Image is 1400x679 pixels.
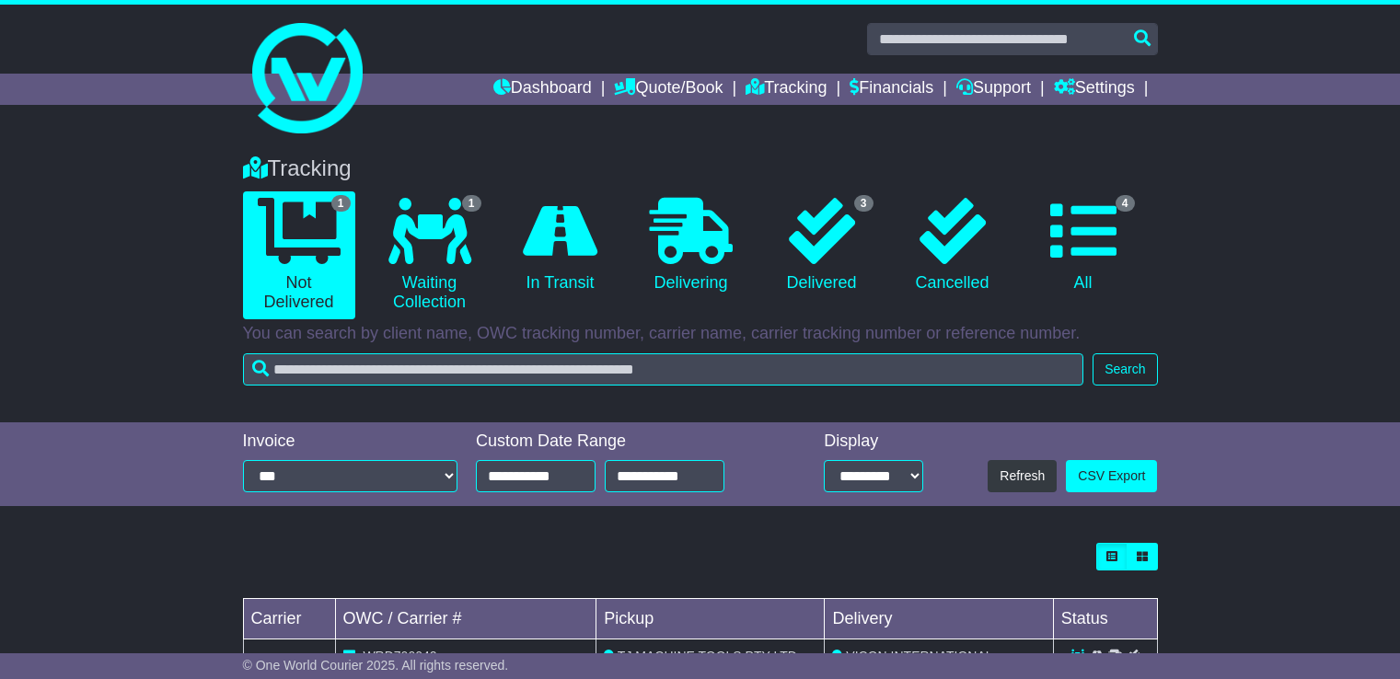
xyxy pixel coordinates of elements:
a: In Transit [504,191,617,300]
span: 1 [462,195,481,212]
td: Pickup [596,599,825,639]
a: CSV Export [1066,460,1157,492]
a: Financials [850,74,933,105]
span: 3 [854,195,874,212]
a: Tracking [746,74,827,105]
span: WRD700042 [363,649,436,663]
a: Settings [1054,74,1135,105]
span: TJ MACHINE TOOLS PTY LTD [618,649,797,663]
div: Tracking [234,155,1167,182]
button: Search [1093,353,1157,386]
span: 4 [1116,195,1135,212]
span: © One World Courier 2025. All rights reserved. [243,658,509,673]
a: Quote/Book [614,74,723,105]
td: Delivery [825,599,1053,639]
p: You can search by client name, OWC tracking number, carrier name, carrier tracking number or refe... [243,324,1158,344]
button: Refresh [988,460,1057,492]
a: 1 Not Delivered [243,191,355,319]
span: 1 [331,195,351,212]
div: Invoice [243,432,458,452]
td: OWC / Carrier # [335,599,596,639]
a: 3 Delivered [766,191,878,300]
a: 4 All [1027,191,1140,300]
td: Carrier [243,599,335,639]
div: Custom Date Range [476,432,769,452]
a: Support [956,74,1031,105]
a: Dashboard [493,74,592,105]
a: Delivering [635,191,747,300]
div: Display [824,432,923,452]
a: Cancelled [897,191,1009,300]
a: 1 Waiting Collection [374,191,486,319]
span: VICON INTERNATIONAL [846,649,992,663]
td: Status [1053,599,1157,639]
